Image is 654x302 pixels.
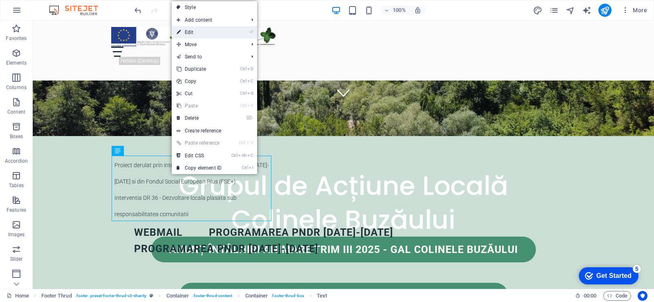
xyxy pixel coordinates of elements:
a: CtrlVPaste [172,100,226,112]
p: Tables [9,182,24,189]
i: Pages (Ctrl+Alt+S) [549,6,559,15]
span: . footer-thrud-content [192,291,232,301]
i: Ctrl [240,78,246,84]
i: ⌦ [246,115,253,121]
p: Elements [6,60,27,66]
i: ⏎ [249,29,253,35]
a: Ctrl⇧VPaste reference [172,137,226,149]
span: . footer-thrud-box [271,291,304,301]
a: Click to cancel selection. Double-click to open Pages [7,291,29,301]
p: Accordion [5,158,28,164]
i: Ctrl [240,66,246,72]
button: 100% [381,5,410,15]
button: Usercentrics [638,291,647,301]
span: Move [172,38,245,51]
i: Alt [238,153,246,158]
div: Get Started [24,9,59,16]
button: publish [598,4,611,17]
i: Ctrl [240,91,246,96]
i: I [249,165,253,170]
i: Ctrl [239,140,245,145]
p: Boxes [10,133,23,140]
p: Content [7,109,25,115]
span: Click to select. Double-click to edit [317,291,327,301]
p: Columns [6,84,27,91]
a: CtrlDDuplicate [172,63,226,75]
i: Design (Ctrl+Alt+Y) [533,6,542,15]
span: . footer .preset-footer-thrud-v3-charity [75,291,147,301]
i: V [251,140,253,145]
i: Undo: Add element (Ctrl+Z) [133,6,143,15]
span: Click to select. Double-click to edit [245,291,268,301]
div: Get Started 5 items remaining, 0% complete [7,4,66,21]
p: Images [8,231,25,238]
span: Code [607,291,627,301]
button: Code [603,291,631,301]
i: V [247,103,253,108]
i: AI Writer [582,6,591,15]
p: Favorites [6,35,27,42]
a: Style [172,1,257,13]
span: : [589,293,591,299]
i: Navigator [566,6,575,15]
p: Slider [10,256,23,262]
button: text_generator [582,5,592,15]
button: More [618,4,650,17]
a: Send to [172,51,245,63]
i: Ctrl [231,153,238,158]
button: navigator [566,5,576,15]
button: undo [133,5,143,15]
a: Create reference [172,125,257,137]
span: Click to select. Double-click to edit [41,291,72,301]
i: D [247,66,253,72]
button: pages [549,5,559,15]
span: More [621,6,647,14]
i: C [247,78,253,84]
button: design [533,5,543,15]
a: ⏎Edit [172,26,226,38]
a: CtrlICopy element ID [172,162,226,174]
span: Add content [172,14,245,26]
span: 00 00 [584,291,596,301]
img: Editor Logo [47,5,108,15]
h6: Session time [575,291,597,301]
i: ⇧ [246,140,250,145]
i: Ctrl [242,165,248,170]
a: ⌦Delete [172,112,226,124]
i: X [247,91,253,96]
h6: 100% [393,5,406,15]
a: CtrlAltCEdit CSS [172,150,226,162]
span: Click to select. Double-click to edit [166,291,189,301]
i: Ctrl [240,103,246,108]
p: Features [7,207,26,213]
div: 5 [60,2,69,10]
nav: breadcrumb [41,291,327,301]
i: This element is a customizable preset [150,293,153,298]
i: C [247,153,253,158]
i: Publish [600,6,609,15]
a: CtrlCCopy [172,75,226,87]
i: On resize automatically adjust zoom level to fit chosen device. [414,7,421,14]
a: CtrlXCut [172,87,226,100]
